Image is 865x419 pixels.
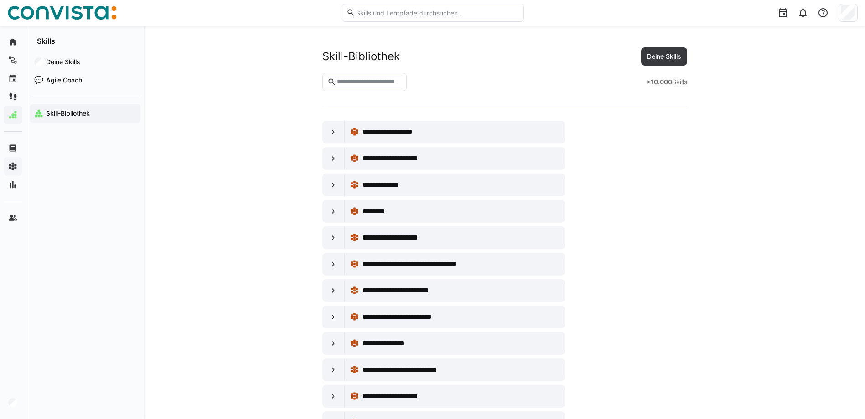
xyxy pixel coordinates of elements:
input: Skills und Lernpfade durchsuchen… [355,9,518,17]
div: 💬 [34,75,43,84]
span: Deine Skills [646,52,683,61]
button: Deine Skills [641,47,687,66]
strong: >10.000 [647,78,672,86]
span: Agile Coach [45,76,136,85]
div: Skills [647,77,687,87]
div: Skill-Bibliothek [322,50,400,63]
